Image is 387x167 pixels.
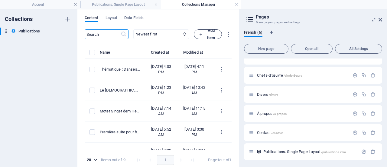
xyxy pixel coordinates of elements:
div: [DATE] 10:42 AM [182,85,206,96]
div: Première suite pour basse de viole de Forqueray [100,129,140,135]
span: Click to open page [257,130,283,135]
div: Divers/divers [255,92,350,96]
div: Duplicate [361,73,366,78]
div: [DATE] 1:23 PM [150,85,172,96]
th: Modified at [177,49,211,59]
strong: 9 [123,157,125,163]
div: Language Tabs [244,30,382,42]
span: French (6) [244,29,262,37]
div: Settings [353,111,358,116]
div: Publications: Single Page Layout/publications-item [262,150,358,154]
span: Click to open page [257,73,302,78]
div: [DATE] 4:03 PM [150,64,172,75]
div: 20 [85,157,99,163]
span: Layout [106,14,117,23]
div: Page out of [208,157,232,163]
span: /chefs-d-uvre [284,74,302,77]
div: Thématique : Danses et folies d'Espagne [100,67,140,72]
span: /contact [271,131,283,135]
span: /publications-item [321,150,346,154]
h6: Publications [18,28,40,35]
div: [DATE] 3:30 PM [182,127,206,138]
div: Remove [370,149,376,154]
div: Duplicate [361,92,366,97]
div: [DATE] 10:04 AM [182,148,206,159]
div: [DATE] 8:38 AM [150,148,172,159]
div: Settings [361,149,366,154]
span: Open all [294,47,330,51]
div: [DATE] 7:14 AM [150,106,172,117]
div: Remove [370,111,376,116]
th: Name [100,49,145,59]
span: Add Item [199,27,217,42]
strong: 1 [229,158,232,162]
span: /divers [269,93,278,96]
span: Click to open page [257,92,278,97]
span: Click to open page [257,111,287,116]
div: [DATE] 4:11 PM [182,64,206,75]
span: All Settings [338,47,379,51]
span: Publications: Single Page Layout [263,149,346,154]
h2: Pages [256,14,382,20]
div: Chefs-d’œuvre/chefs-d-uvre [255,73,350,77]
button: page 1 [157,155,174,165]
div: Duplicate [361,130,366,135]
div: Settings [353,92,358,97]
div: This layout is used as a template for all items (e.g. a blog post) of this collection. The conten... [256,149,262,154]
h4: Publications: Single Page Layout [80,1,161,8]
div: [DATE] 5:52 AM [150,127,172,138]
button: All Settings [335,44,382,54]
div: Remove [370,130,376,135]
input: Search [85,29,121,39]
strong: 1 [217,158,219,162]
span: New page [247,47,286,51]
span: Content [85,14,98,23]
div: Settings [353,73,358,78]
button: New page [244,44,288,54]
div: [DATE] 11:15 AM [182,106,206,117]
div: items out of [101,157,122,163]
h3: Manage your pages and settings [256,20,370,25]
i: Create new collection [64,15,71,23]
button: Add Item [194,29,222,39]
div: Remove [370,92,376,97]
div: Duplicate [361,111,366,116]
div: Remove [370,73,376,78]
div: Contact/contact [255,131,350,135]
h4: Collections Manager [161,1,241,8]
div: Settings [353,130,358,135]
span: /a-propos [273,112,287,115]
th: Created at [145,49,177,59]
button: Open all [291,44,333,54]
nav: pagination navigation [133,155,198,165]
div: Motet Singet dem Herrn ein neues Lied BWV 225 de Bach [100,109,140,114]
h6: Collections [5,15,33,23]
div: À propos/a-propos [255,112,350,115]
div: Le Messie de Haendel (partie II) [100,88,140,93]
span: Data Fields [124,14,144,23]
